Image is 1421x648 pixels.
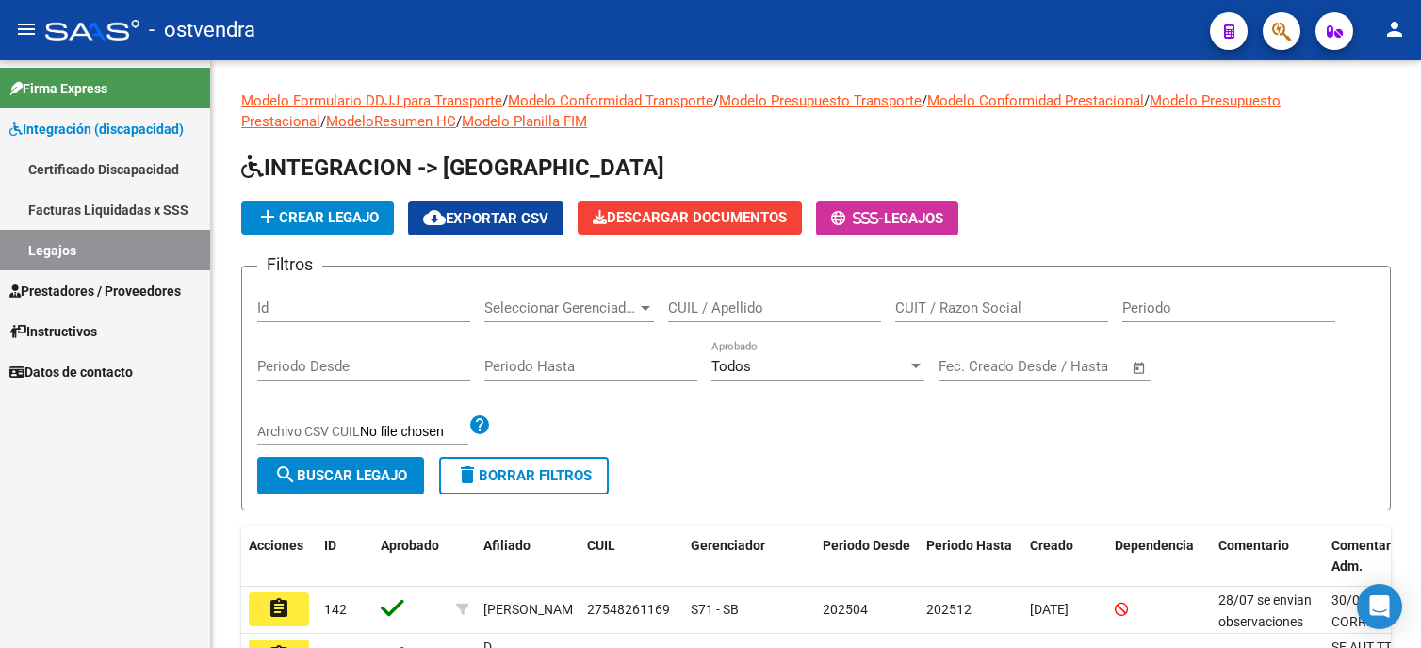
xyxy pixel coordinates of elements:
[1331,538,1402,575] span: Comentario Adm.
[9,78,107,99] span: Firma Express
[462,113,587,130] a: Modelo Planilla FIM
[9,281,181,301] span: Prestadores / Proveedores
[268,597,290,620] mat-icon: assignment
[360,424,468,441] input: Archivo CSV CUIL
[456,463,479,486] mat-icon: delete
[274,463,297,486] mat-icon: search
[508,92,713,109] a: Modelo Conformidad Transporte
[483,599,584,621] div: [PERSON_NAME]
[580,526,683,588] datatable-header-cell: CUIL
[381,538,439,553] span: Aprobado
[439,457,609,494] button: Borrar Filtros
[256,205,279,228] mat-icon: add
[823,538,910,553] span: Periodo Desde
[919,526,1022,588] datatable-header-cell: Periodo Hasta
[823,602,868,617] span: 202504
[476,526,580,588] datatable-header-cell: Afiliado
[1022,526,1107,588] datatable-header-cell: Creado
[468,413,491,436] mat-icon: help
[423,206,446,229] mat-icon: cloud_download
[256,209,379,226] span: Crear Legajo
[939,358,1000,375] input: Start date
[691,538,765,553] span: Gerenciador
[483,538,531,553] span: Afiliado
[926,602,972,617] span: 202512
[9,321,97,342] span: Instructivos
[241,154,664,181] span: INTEGRACION -> [GEOGRAPHIC_DATA]
[1030,538,1073,553] span: Creado
[815,526,919,588] datatable-header-cell: Periodo Desde
[241,526,317,588] datatable-header-cell: Acciones
[1017,358,1108,375] input: End date
[1357,584,1402,629] div: Open Intercom Messenger
[1129,357,1151,379] button: Open calendar
[691,602,739,617] span: S71 - SB
[149,9,255,51] span: - ostvendra
[257,251,322,278] h3: Filtros
[241,201,394,235] button: Crear Legajo
[587,602,670,617] span: 27548261169
[1218,538,1289,553] span: Comentario
[593,209,787,226] span: Descargar Documentos
[711,358,751,375] span: Todos
[257,424,360,439] span: Archivo CSV CUIL
[456,467,592,484] span: Borrar Filtros
[484,300,637,316] span: Seleccionar Gerenciador
[884,210,943,227] span: Legajos
[274,467,407,484] span: Buscar Legajo
[326,113,456,130] a: ModeloResumen HC
[816,201,958,235] button: -Legajos
[1211,526,1324,588] datatable-header-cell: Comentario
[9,362,133,382] span: Datos de contacto
[317,526,373,588] datatable-header-cell: ID
[423,210,548,227] span: Exportar CSV
[241,92,502,109] a: Modelo Formulario DDJJ para Transporte
[249,538,303,553] span: Acciones
[257,457,424,494] button: Buscar Legajo
[927,92,1144,109] a: Modelo Conformidad Prestacional
[1115,538,1194,553] span: Dependencia
[1030,602,1069,617] span: [DATE]
[831,210,884,227] span: -
[9,119,184,139] span: Integración (discapacidad)
[1107,526,1211,588] datatable-header-cell: Dependencia
[324,538,336,553] span: ID
[408,201,563,235] button: Exportar CSV
[926,538,1012,553] span: Periodo Hasta
[719,92,922,109] a: Modelo Presupuesto Transporte
[683,526,815,588] datatable-header-cell: Gerenciador
[1383,18,1406,40] mat-icon: person
[587,538,615,553] span: CUIL
[373,526,449,588] datatable-header-cell: Aprobado
[324,602,347,617] span: 142
[578,201,802,235] button: Descargar Documentos
[15,18,38,40] mat-icon: menu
